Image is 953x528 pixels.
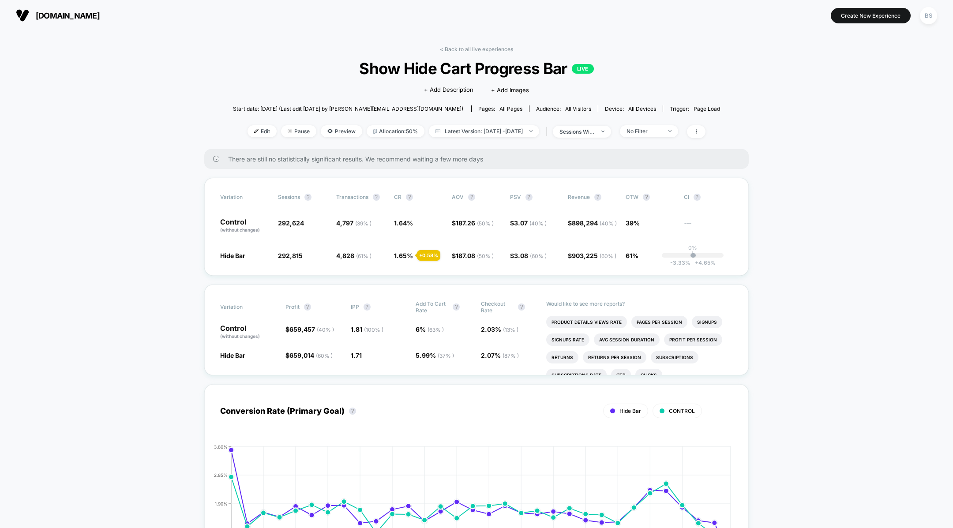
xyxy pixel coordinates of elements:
span: ( 40 % ) [529,220,547,227]
span: 187.26 [456,219,494,227]
span: 3.07 [514,219,547,227]
span: Allocation: 50% [367,125,424,137]
li: Clicks [635,369,662,381]
span: Variation [220,194,269,201]
span: 898,294 [572,219,617,227]
span: (without changes) [220,227,260,232]
span: 1.64 % [394,219,413,227]
span: Pause [281,125,316,137]
span: --- [684,221,733,233]
span: $ [452,252,494,259]
button: ? [349,408,356,415]
span: Hide Bar [220,352,245,359]
button: ? [525,194,533,201]
span: 659,457 [289,326,334,333]
span: Profit [285,303,300,310]
span: 1.81 [351,326,383,333]
div: Audience: [536,105,591,112]
span: CONTROL [669,408,695,414]
span: $ [510,252,547,259]
div: sessions with impression [559,128,595,135]
div: No Filter [627,128,662,135]
li: Avg Session Duration [594,333,660,346]
span: ( 100 % ) [364,326,383,333]
span: ( 60 % ) [316,352,333,359]
button: ? [643,194,650,201]
button: ? [518,303,525,311]
span: Start date: [DATE] (Last edit [DATE] by [PERSON_NAME][EMAIL_ADDRESS][DOMAIN_NAME]) [233,105,463,112]
li: Returns [546,351,578,363]
span: 4,828 [336,252,371,259]
p: 0% [688,244,697,251]
span: $ [285,352,333,359]
button: ? [406,194,413,201]
span: AOV [452,194,464,200]
span: Latest Version: [DATE] - [DATE] [429,125,539,137]
li: Signups [692,316,722,328]
div: BS [920,7,937,24]
button: ? [304,194,311,201]
li: Pages Per Session [631,316,687,328]
span: CI [684,194,732,201]
button: Create New Experience [831,8,911,23]
span: Checkout Rate [481,300,514,314]
span: 2.07 % [481,352,519,359]
button: ? [304,303,311,311]
button: ? [594,194,601,201]
span: 4,797 [336,219,371,227]
span: 292,815 [278,252,303,259]
span: + Add Description [424,86,473,94]
button: ? [373,194,380,201]
span: 39% [626,219,640,227]
li: Ctr [611,369,631,381]
span: Device: [598,105,663,112]
p: | [692,251,694,258]
p: LIVE [572,64,594,74]
span: Show Hide Cart Progress Bar [257,59,695,78]
span: Edit [248,125,277,137]
span: 3.08 [514,252,547,259]
p: Control [220,218,269,233]
li: Signups Rate [546,333,589,346]
span: 2.03 % [481,326,518,333]
span: 4.65 % [690,259,716,266]
span: $ [452,219,494,227]
img: edit [254,129,259,133]
span: Add To Cart Rate [416,300,448,314]
span: Hide Bar [619,408,641,414]
span: ( 39 % ) [355,220,371,227]
img: end [601,131,604,132]
span: ( 13 % ) [503,326,518,333]
span: 187.08 [456,252,494,259]
span: $ [285,326,334,333]
span: 292,624 [278,219,304,227]
span: 5.99 % [416,352,454,359]
span: ( 87 % ) [503,352,519,359]
div: Trigger: [670,105,720,112]
span: 6 % [416,326,444,333]
li: Subscriptions [651,351,698,363]
li: Subscriptions Rate [546,369,607,381]
li: Product Details Views Rate [546,316,627,328]
span: 659,014 [289,352,333,359]
span: ( 50 % ) [477,220,494,227]
tspan: 3.80% [214,444,228,449]
span: + [695,259,698,266]
span: PSV [510,194,521,200]
span: Page Load [694,105,720,112]
span: All Visitors [565,105,591,112]
button: ? [453,303,460,311]
li: Returns Per Session [583,351,646,363]
span: ( 40 % ) [600,220,617,227]
span: Variation [220,300,269,314]
span: ( 40 % ) [317,326,334,333]
tspan: 1.90% [215,501,228,506]
div: Pages: [478,105,522,112]
img: Visually logo [16,9,29,22]
span: ( 63 % ) [428,326,444,333]
span: $ [568,252,616,259]
span: $ [510,219,547,227]
span: [DOMAIN_NAME] [36,11,100,20]
span: all devices [628,105,656,112]
a: < Back to all live experiences [440,46,513,52]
